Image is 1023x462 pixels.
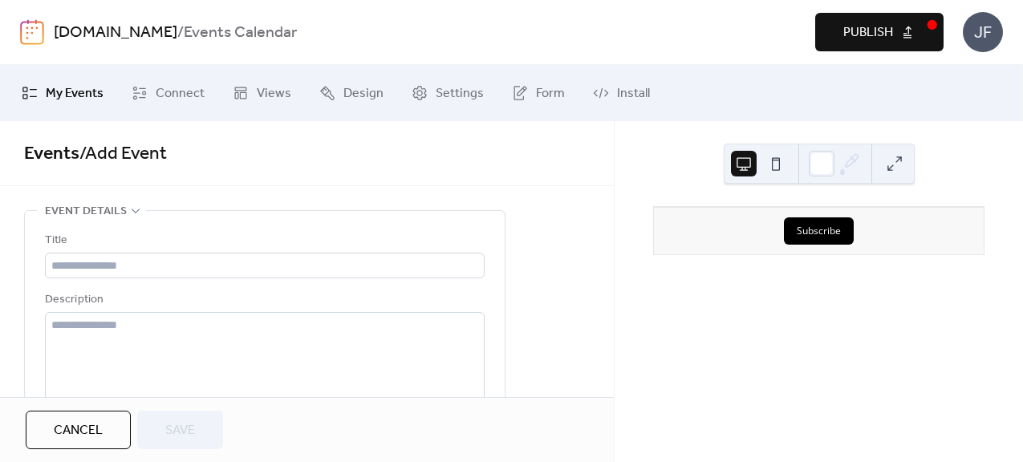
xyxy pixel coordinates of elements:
a: Views [221,71,303,115]
span: Cancel [54,421,103,440]
b: Events Calendar [184,18,297,48]
b: / [177,18,184,48]
img: logo [20,19,44,45]
span: / Add Event [79,136,167,172]
a: Design [307,71,396,115]
a: Events [24,136,79,172]
span: Views [257,84,291,103]
a: Form [500,71,577,115]
span: Connect [156,84,205,103]
div: JF [963,12,1003,52]
button: Subscribe [784,217,854,245]
span: Form [536,84,565,103]
a: Install [581,71,662,115]
button: Cancel [26,411,131,449]
span: Install [617,84,650,103]
button: Publish [815,13,944,51]
div: Title [45,231,481,250]
a: My Events [10,71,116,115]
span: Settings [436,84,484,103]
div: Description [45,290,481,310]
span: Event details [45,202,127,221]
a: Settings [400,71,496,115]
a: [DOMAIN_NAME] [54,18,177,48]
span: Design [343,84,384,103]
span: Publish [843,23,893,43]
span: My Events [46,84,104,103]
a: Connect [120,71,217,115]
